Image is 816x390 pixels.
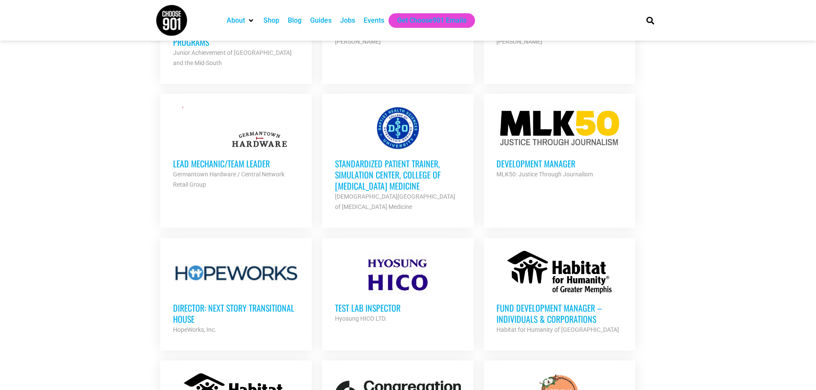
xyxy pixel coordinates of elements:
[340,15,355,26] a: Jobs
[322,238,474,336] a: Test Lab Inspector Hyosung HICO LTD.
[335,302,461,313] h3: Test Lab Inspector
[484,238,635,348] a: Fund Development Manager – Individuals & Corporations Habitat for Humanity of [GEOGRAPHIC_DATA]
[160,238,312,348] a: Director: Next Story Transitional House HopeWorks, Inc.
[335,158,461,191] h3: Standardized Patient Trainer, Simulation Center, College of [MEDICAL_DATA] Medicine
[222,13,259,28] div: About
[496,38,542,45] strong: [PERSON_NAME]
[335,315,387,322] strong: Hyosung HICO LTD.
[484,94,635,192] a: Development Manager MLK50: Justice Through Journalism
[310,15,332,26] a: Guides
[173,326,216,333] strong: HopeWorks, Inc.
[496,158,622,169] h3: Development Manager
[364,15,384,26] a: Events
[173,302,299,325] h3: Director: Next Story Transitional House
[335,38,381,45] strong: [PERSON_NAME]
[160,94,312,202] a: Lead Mechanic/Team Leader Germantown Hardware / Central Network Retail Group
[397,15,466,26] a: Get Choose901 Emails
[222,13,632,28] nav: Main nav
[227,15,245,26] a: About
[496,326,619,333] strong: Habitat for Humanity of [GEOGRAPHIC_DATA]
[496,171,593,178] strong: MLK50: Justice Through Journalism
[496,302,622,325] h3: Fund Development Manager – Individuals & Corporations
[288,15,302,26] a: Blog
[322,94,474,225] a: Standardized Patient Trainer, Simulation Center, College of [MEDICAL_DATA] Medicine [DEMOGRAPHIC_...
[263,15,279,26] a: Shop
[335,193,455,210] strong: [DEMOGRAPHIC_DATA][GEOGRAPHIC_DATA] of [MEDICAL_DATA] Medicine
[173,49,292,66] strong: Junior Achievement of [GEOGRAPHIC_DATA] and the Mid-South
[173,171,284,188] strong: Germantown Hardware / Central Network Retail Group
[643,13,657,27] div: Search
[173,158,299,169] h3: Lead Mechanic/Team Leader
